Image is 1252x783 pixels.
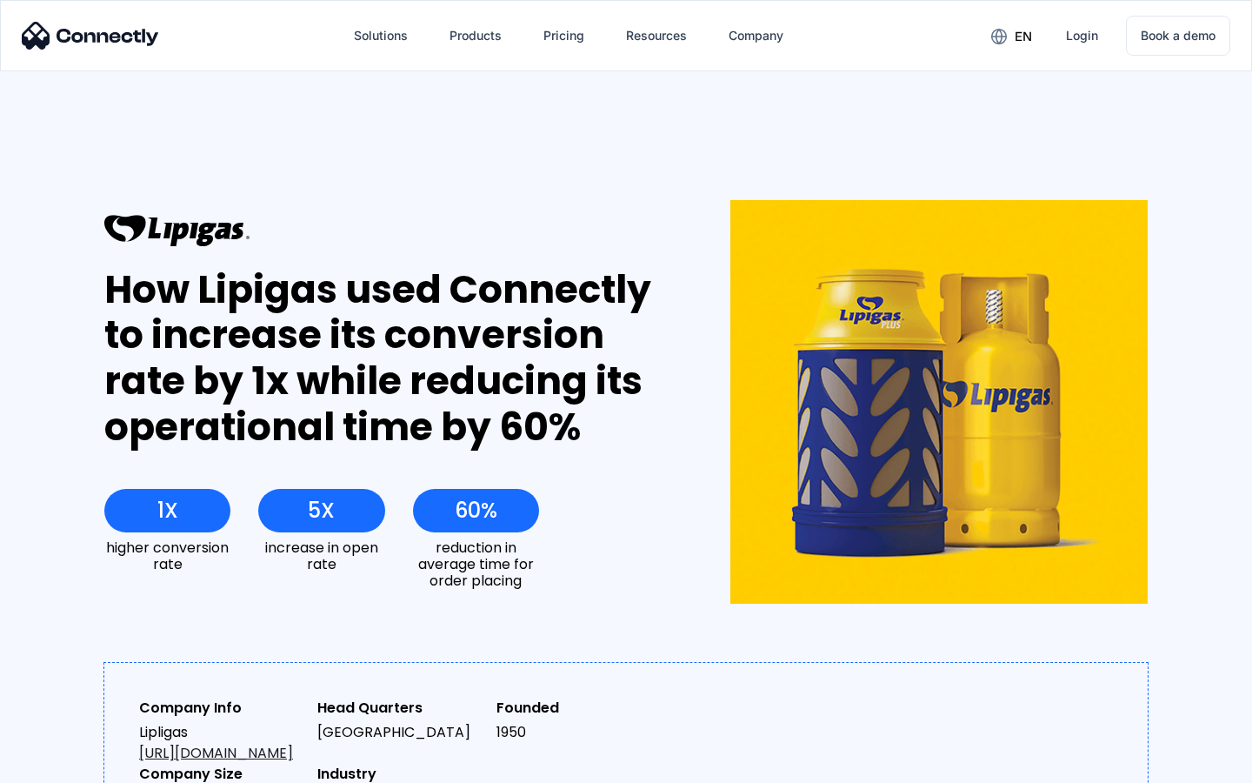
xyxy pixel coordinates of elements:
div: Solutions [354,23,408,48]
div: Lipligas [139,722,303,764]
div: Company Info [139,698,303,719]
div: reduction in average time for order placing [413,539,539,590]
div: Resources [626,23,687,48]
div: higher conversion rate [104,539,230,572]
a: [URL][DOMAIN_NAME] [139,743,293,763]
a: Book a demo [1126,16,1230,56]
div: Products [450,23,502,48]
div: Founded [496,698,661,719]
div: [GEOGRAPHIC_DATA] [317,722,482,743]
a: Pricing [529,15,598,57]
div: en [1015,24,1032,49]
div: Head Quarters [317,698,482,719]
div: 1950 [496,722,661,743]
div: 1X [157,499,178,523]
a: Login [1052,15,1112,57]
div: How Lipigas used Connectly to increase its conversion rate by 1x while reducing its operational t... [104,267,667,451]
div: increase in open rate [258,539,384,572]
div: Pricing [543,23,584,48]
div: Company [729,23,783,48]
img: Connectly Logo [22,22,159,50]
div: 5X [308,499,335,523]
div: 60% [455,499,497,523]
div: Login [1066,23,1098,48]
aside: Language selected: English [17,753,104,777]
ul: Language list [35,753,104,777]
